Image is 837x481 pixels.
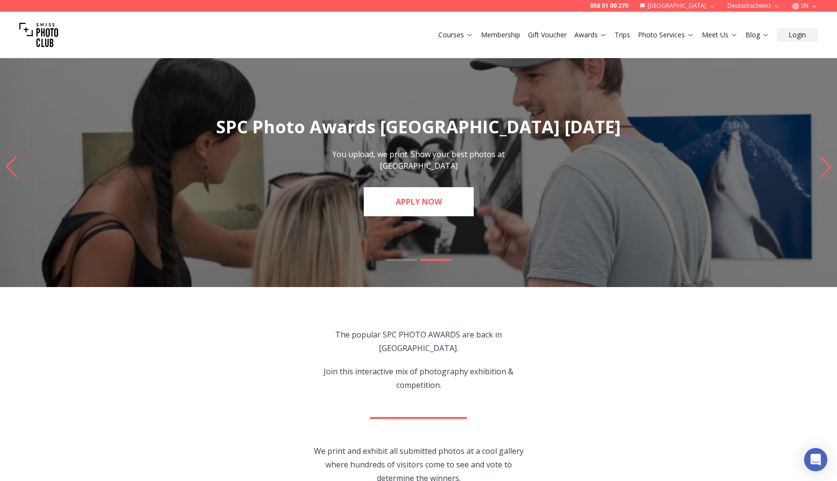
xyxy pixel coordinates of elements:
[634,28,698,42] button: Photo Services
[528,30,567,40] a: Gift Voucher
[590,2,628,10] a: 058 51 00 270
[742,28,773,42] button: Blog
[438,30,473,40] a: Courses
[434,28,477,42] button: Courses
[698,28,742,42] button: Meet Us
[19,16,58,54] img: Swiss photo club
[364,187,474,216] a: APPLY NOW
[481,30,520,40] a: Membership
[777,28,818,42] button: Login
[477,28,524,42] button: Membership
[702,30,738,40] a: Meet Us
[308,328,529,355] p: The popular SPC PHOTO AWARDS are back in [GEOGRAPHIC_DATA].
[745,30,769,40] a: Blog
[524,28,571,42] button: Gift Voucher
[638,30,694,40] a: Photo Services
[804,448,827,471] div: Open Intercom Messenger
[611,28,634,42] button: Trips
[571,28,611,42] button: Awards
[308,365,529,392] p: Join this interactive mix of photography exhibition & competition.
[310,148,527,172] p: You upload, we print. Show your best photos at [GEOGRAPHIC_DATA]
[615,30,630,40] a: Trips
[574,30,607,40] a: Awards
